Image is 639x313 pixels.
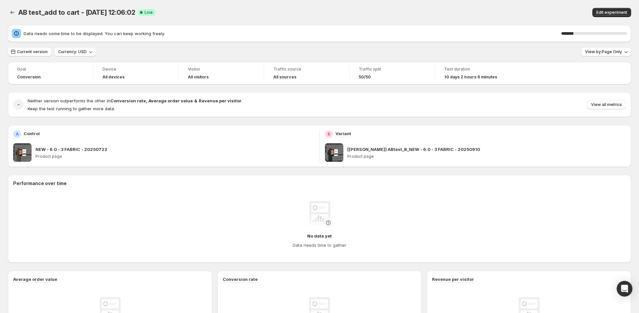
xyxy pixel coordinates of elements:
h4: Data needs time to gather [293,242,346,248]
span: View by: Page Only [585,49,622,54]
strong: Revenue per visitor [199,98,241,103]
img: NEW - 6.0 - 3 FABRIC - 20250722 [13,143,32,162]
h2: Performance over time [13,180,626,187]
h3: Conversion rate [223,276,258,282]
span: Traffic split [359,67,425,72]
p: Product page [35,154,314,159]
a: GoalConversion [17,66,84,80]
p: Variant [335,130,351,137]
div: Open Intercom Messenger [617,281,632,297]
h3: Average order value [13,276,57,282]
h2: B [328,132,330,137]
span: Edit experiment [596,10,627,15]
span: View all metrics [591,102,622,107]
button: Currency: USD [54,47,96,56]
span: 10 days 2 hours 6 minutes [444,74,497,80]
span: Live [145,10,153,15]
h4: No data yet [307,233,332,239]
span: Current version [17,49,48,54]
button: Current version [8,47,52,56]
span: Conversion [17,74,41,80]
p: Product page [347,154,626,159]
span: 50/50 [359,74,371,80]
span: Device [103,67,169,72]
button: Edit experiment [592,8,631,17]
strong: Conversion rate [110,98,146,103]
span: Visitor [188,67,255,72]
span: Traffic source [273,67,340,72]
h2: - [17,101,20,108]
button: View all metrics [587,100,626,109]
strong: Average order value [148,98,193,103]
span: Data needs some time to be displayed. You can keep working freely. [24,30,561,37]
h2: A [16,132,19,137]
p: Control [24,130,40,137]
strong: , [146,98,147,103]
span: Currency: USD [58,49,87,54]
span: AB test_add to cart - [DATE] 12:06:02 [18,9,135,16]
strong: & [194,98,197,103]
h4: All visitors [188,74,209,80]
a: Test duration10 days 2 hours 6 minutes [444,66,511,80]
h4: All sources [273,74,296,80]
a: Traffic sourceAll sources [273,66,340,80]
button: View by:Page Only [581,47,631,56]
button: Back [8,8,17,17]
a: DeviceAll devices [103,66,169,80]
h4: All devices [103,74,125,80]
span: Goal [17,67,84,72]
a: Traffic split50/50 [359,66,425,80]
span: Test duration [444,67,511,72]
img: [Tina GemPages] ABtest_B_NEW - 6.0 - 3 FABRIC - 20250910 [325,143,343,162]
img: No data yet [307,201,333,227]
span: Neither version outperforms the other in . [28,98,242,103]
p: NEW - 6.0 - 3 FABRIC - 20250722 [35,146,107,153]
a: VisitorAll visitors [188,66,255,80]
p: [[PERSON_NAME]] ABtest_B_NEW - 6.0 - 3 FABRIC - 20250910 [347,146,480,153]
span: Keep the test running to gather more data. [28,106,115,111]
h3: Revenue per visitor [432,276,474,282]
